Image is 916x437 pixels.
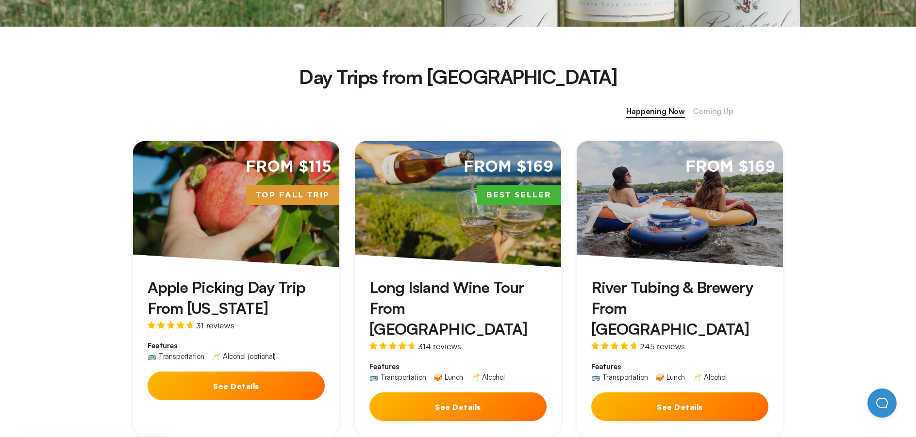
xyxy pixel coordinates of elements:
a: From $169Best SellerLong Island Wine Tour From [GEOGRAPHIC_DATA]314 reviewsFeatures🚌 Transportati... [355,141,561,436]
button: See Details [369,392,547,421]
span: Features [369,362,547,372]
span: From $169 [685,157,775,178]
a: From $169River Tubing & Brewery From [GEOGRAPHIC_DATA]245 reviewsFeatures🚌 Transportation🥪 Lunch🥂... [577,141,783,436]
span: From $169 [464,157,553,178]
span: Features [591,362,768,372]
div: 🥂 Alcohol [471,373,505,381]
div: 🚌 Transportation [591,373,648,381]
span: Best Seller [477,185,561,206]
span: 245 reviews [640,342,685,350]
h3: Long Island Wine Tour From [GEOGRAPHIC_DATA] [369,277,547,340]
span: Features [148,341,325,351]
div: 🚌 Transportation [148,353,204,360]
div: 🥪 Lunch [433,373,463,381]
span: Coming Up [693,105,733,118]
div: 🥂 Alcohol (optional) [212,353,276,360]
button: See Details [148,372,325,400]
span: Happening Now [626,105,685,118]
span: Top Fall Trip [246,185,339,206]
a: From $115Top Fall TripApple Picking Day Trip From [US_STATE]31 reviewsFeatures🚌 Transportation🥂 A... [133,141,339,436]
span: From $115 [246,157,332,178]
h3: Apple Picking Day Trip From [US_STATE] [148,277,325,319]
span: 31 reviews [196,322,234,329]
div: 🥪 Lunch [655,373,685,381]
iframe: Help Scout Beacon - Open [867,388,897,418]
div: 🥂 Alcohol [693,373,727,381]
h3: River Tubing & Brewery From [GEOGRAPHIC_DATA] [591,277,768,340]
span: 314 reviews [418,342,461,350]
button: See Details [591,392,768,421]
div: 🚌 Transportation [369,373,426,381]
